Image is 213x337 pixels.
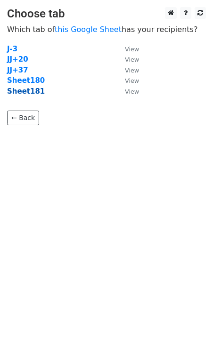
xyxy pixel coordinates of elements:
a: this Google Sheet [55,25,122,34]
a: View [115,87,139,96]
a: JJ+20 [7,55,28,64]
a: JJ+37 [7,66,28,74]
small: View [125,56,139,63]
small: View [125,77,139,84]
small: View [125,88,139,95]
a: View [115,76,139,85]
a: View [115,45,139,53]
small: View [125,67,139,74]
a: J-3 [7,45,17,53]
a: View [115,66,139,74]
a: ← Back [7,111,39,125]
a: Sheet181 [7,87,45,96]
h3: Choose tab [7,7,206,21]
a: Sheet180 [7,76,45,85]
small: View [125,46,139,53]
a: View [115,55,139,64]
iframe: Chat Widget [166,292,213,337]
p: Which tab of has your recipients? [7,24,206,34]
